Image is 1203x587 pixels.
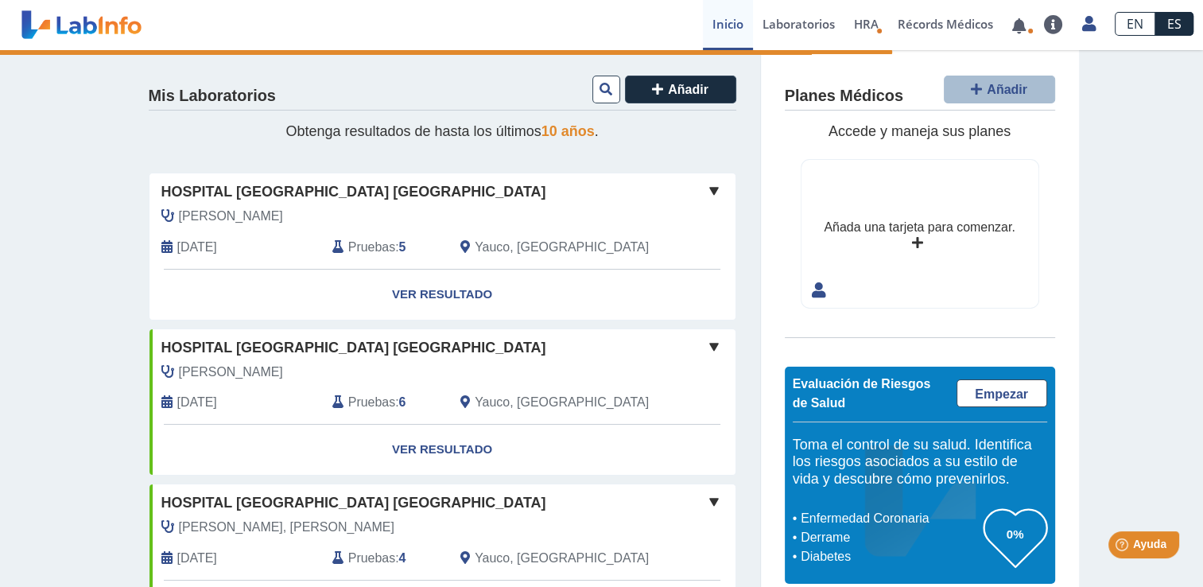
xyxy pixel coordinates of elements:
span: Pruebas [348,238,395,257]
span: Empezar [975,387,1028,401]
span: Añadir [987,83,1027,96]
a: ES [1155,12,1193,36]
span: 2024-08-13 [177,393,217,412]
span: Añadir [668,83,708,96]
iframe: Help widget launcher [1061,525,1186,570]
div: : [320,549,448,568]
div: : [320,238,448,257]
h4: Mis Laboratorios [149,87,276,106]
h4: Planes Médicos [785,87,903,106]
span: Yauco, PR [475,238,649,257]
b: 6 [399,395,406,409]
span: HRA [854,16,879,32]
li: Derrame [797,528,984,547]
b: 5 [399,240,406,254]
li: Enfermedad Coronaria [797,509,984,528]
span: Yauco, PR [475,549,649,568]
li: Diabetes [797,547,984,566]
span: Hospital [GEOGRAPHIC_DATA] [GEOGRAPHIC_DATA] [161,337,546,359]
span: Pruebas [348,393,395,412]
span: Pruebas [348,549,395,568]
a: EN [1115,12,1155,36]
button: Añadir [944,76,1055,103]
b: 4 [399,551,406,565]
a: Ver Resultado [149,270,735,320]
span: Rivera Nazario, Zahira [179,518,394,537]
span: Yauco, PR [475,393,649,412]
span: Evaluación de Riesgos de Salud [793,377,931,410]
span: Obtenga resultados de hasta los últimos . [285,123,598,139]
span: 10 años [541,123,595,139]
h3: 0% [984,524,1047,544]
span: 2023-10-18 [177,549,217,568]
span: Toro Soto, Suzette [179,363,283,382]
span: Hospital [GEOGRAPHIC_DATA] [GEOGRAPHIC_DATA] [161,492,546,514]
span: Accede y maneja sus planes [829,123,1011,139]
span: Toro Soto, Suzette [179,207,283,226]
span: Hospital [GEOGRAPHIC_DATA] [GEOGRAPHIC_DATA] [161,181,546,203]
a: Empezar [957,379,1047,407]
h5: Toma el control de su salud. Identifica los riesgos asociados a su estilo de vida y descubre cómo... [793,437,1047,488]
button: Añadir [625,76,736,103]
div: : [320,393,448,412]
span: 2025-09-06 [177,238,217,257]
a: Ver Resultado [149,425,735,475]
div: Añada una tarjeta para comenzar. [824,218,1015,237]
